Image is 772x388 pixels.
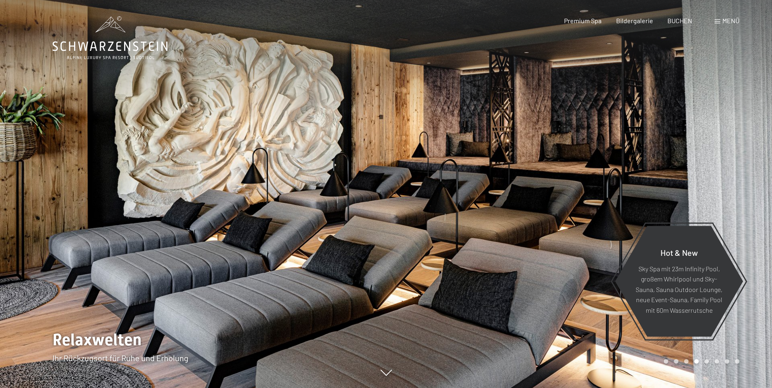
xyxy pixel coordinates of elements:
div: Carousel Page 1 [664,359,668,364]
div: Carousel Page 4 (Current Slide) [694,359,699,364]
div: Carousel Page 6 [715,359,719,364]
a: Hot & New Sky Spa mit 23m Infinity Pool, großem Whirlpool und Sky-Sauna, Sauna Outdoor Lounge, ne... [615,225,744,337]
div: Carousel Page 5 [704,359,709,364]
div: Carousel Page 8 [735,359,739,364]
p: Sky Spa mit 23m Infinity Pool, großem Whirlpool und Sky-Sauna, Sauna Outdoor Lounge, neue Event-S... [635,263,723,315]
a: BUCHEN [667,17,692,24]
a: Bildergalerie [616,17,653,24]
div: Carousel Page 2 [674,359,678,364]
div: Carousel Page 7 [725,359,729,364]
div: Carousel Pagination [661,359,739,364]
span: Menü [722,17,739,24]
span: Hot & New [660,247,698,257]
div: Carousel Page 3 [684,359,689,364]
a: Premium Spa [564,17,601,24]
